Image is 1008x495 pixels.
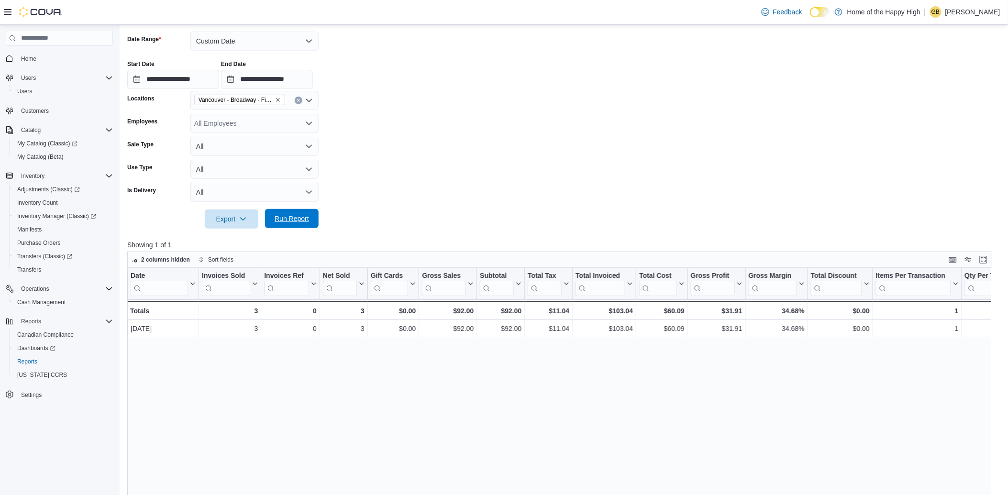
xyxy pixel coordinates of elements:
button: Total Tax [528,271,569,296]
a: Cash Management [13,297,69,308]
div: Total Tax [528,271,562,280]
div: 34.68% [749,323,805,334]
button: Total Cost [639,271,684,296]
img: Cova [19,7,62,17]
span: Customers [17,105,113,117]
button: Keyboard shortcuts [947,254,959,265]
div: Total Invoiced [576,271,625,280]
a: Transfers (Classic) [13,251,76,262]
span: Dashboards [17,344,55,352]
span: My Catalog (Classic) [17,140,78,147]
span: 2 columns hidden [141,256,190,264]
button: Items Per Transaction [876,271,959,296]
div: Date [131,271,188,280]
span: Run Report [275,214,309,223]
label: Locations [127,95,155,102]
a: Adjustments (Classic) [10,183,117,196]
span: Cash Management [13,297,113,308]
div: Total Discount [811,271,862,280]
div: 3 [323,305,365,317]
div: 3 [202,305,258,317]
button: Date [131,271,196,296]
div: $11.04 [528,305,569,317]
span: Purchase Orders [17,239,61,247]
input: Press the down key to open a popover containing a calendar. [221,70,313,89]
span: Manifests [17,226,42,233]
button: Reports [17,316,45,327]
div: Invoices Sold [202,271,250,280]
div: Totals [130,305,196,317]
span: My Catalog (Beta) [17,153,64,161]
button: Display options [963,254,974,265]
span: Settings [21,391,42,399]
div: Gross Sales [422,271,466,296]
a: Dashboards [13,342,59,354]
a: Users [13,86,36,97]
button: Gift Cards [371,271,416,296]
span: GB [931,6,940,18]
a: Transfers [13,264,45,275]
span: Settings [17,388,113,400]
div: Subtotal [480,271,514,296]
button: Invoices Sold [202,271,258,296]
button: 2 columns hidden [128,254,194,265]
p: [PERSON_NAME] [945,6,1000,18]
span: Inventory [17,170,113,182]
button: Total Invoiced [576,271,633,296]
button: Gross Margin [749,271,805,296]
button: Gross Sales [422,271,474,296]
div: Subtotal [480,271,514,280]
div: 1 [876,323,959,334]
a: Canadian Compliance [13,329,78,341]
button: Clear input [295,97,302,104]
div: Gross Profit [691,271,735,296]
label: End Date [221,60,246,68]
a: Transfers (Classic) [10,250,117,263]
button: Inventory [2,169,117,183]
span: Canadian Compliance [17,331,74,339]
div: $31.91 [691,323,742,334]
label: Start Date [127,60,155,68]
span: Washington CCRS [13,369,113,381]
div: Items Per Transaction [876,271,951,296]
label: Employees [127,118,157,125]
a: Settings [17,389,45,401]
div: Invoices Ref [264,271,309,296]
span: Home [17,53,113,65]
a: Purchase Orders [13,237,65,249]
div: Invoices Sold [202,271,250,296]
div: Invoices Ref [264,271,309,280]
button: Enter fullscreen [978,254,989,265]
div: Total Cost [639,271,676,296]
span: Vancouver - Broadway - Fire & Flower [199,95,273,105]
span: Transfers [13,264,113,275]
span: My Catalog (Classic) [13,138,113,149]
div: Gift Card Sales [371,271,409,296]
a: [US_STATE] CCRS [13,369,71,381]
a: Manifests [13,224,45,235]
span: Feedback [773,7,802,17]
button: All [190,137,319,156]
div: $92.00 [480,323,521,334]
p: | [924,6,926,18]
a: Inventory Manager (Classic) [13,210,100,222]
button: Transfers [10,263,117,276]
button: Catalog [2,123,117,137]
div: [DATE] [131,323,196,334]
button: Reports [2,315,117,328]
button: Total Discount [811,271,870,296]
div: Gross Profit [691,271,735,280]
a: Inventory Count [13,197,62,209]
span: Operations [21,285,49,293]
label: Is Delivery [127,187,156,194]
span: Users [21,74,36,82]
span: Users [13,86,113,97]
span: Purchase Orders [13,237,113,249]
button: Gross Profit [691,271,742,296]
span: Inventory Manager (Classic) [17,212,96,220]
span: Inventory Count [17,199,58,207]
button: Open list of options [305,97,313,104]
button: Export [205,209,258,229]
a: Home [17,53,40,65]
div: $60.09 [639,323,684,334]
